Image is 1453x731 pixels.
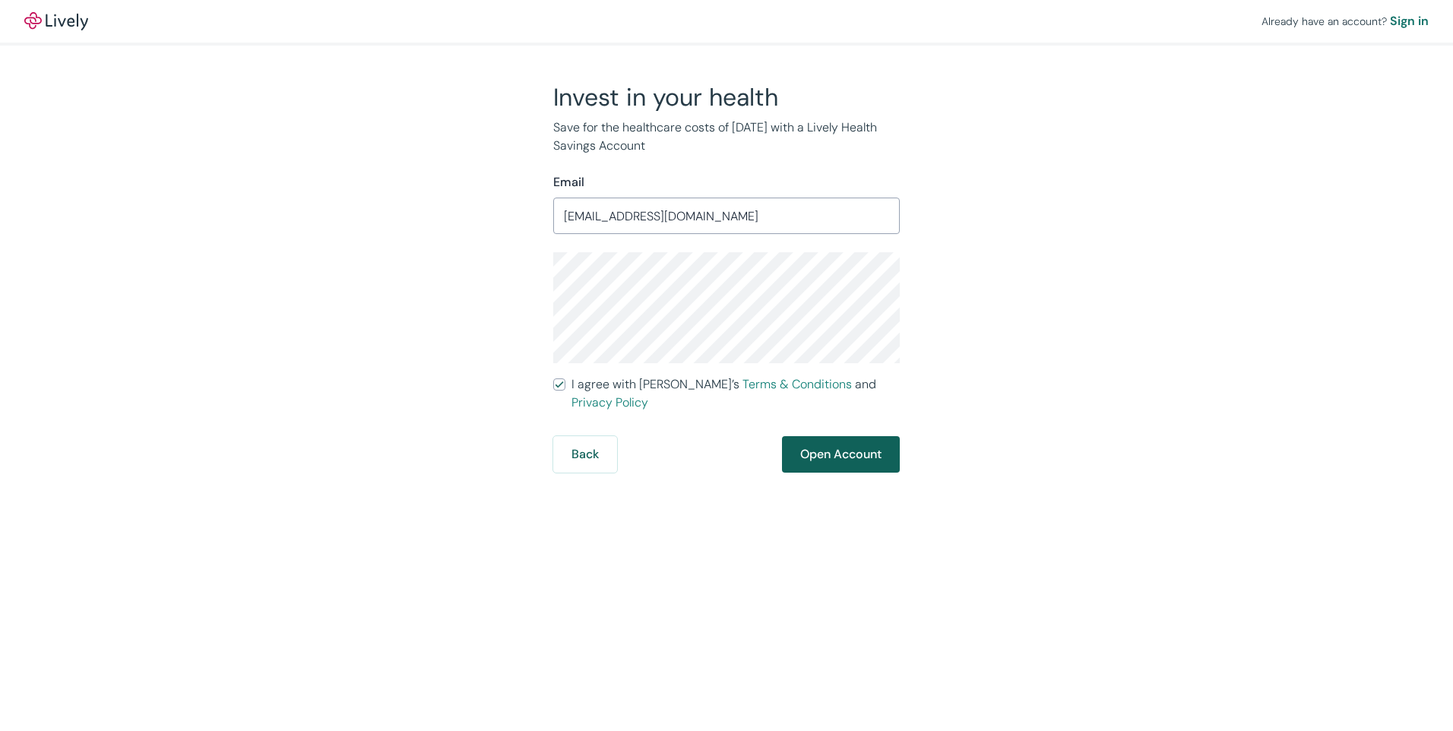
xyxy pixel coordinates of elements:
a: Privacy Policy [571,394,648,410]
button: Back [553,436,617,473]
a: Terms & Conditions [742,376,852,392]
button: Open Account [782,436,900,473]
label: Email [553,173,584,191]
a: LivelyLively [24,12,88,30]
img: Lively [24,12,88,30]
a: Sign in [1390,12,1429,30]
div: Already have an account? [1261,12,1429,30]
span: I agree with [PERSON_NAME]’s and [571,375,900,412]
h2: Invest in your health [553,82,900,112]
p: Save for the healthcare costs of [DATE] with a Lively Health Savings Account [553,119,900,155]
